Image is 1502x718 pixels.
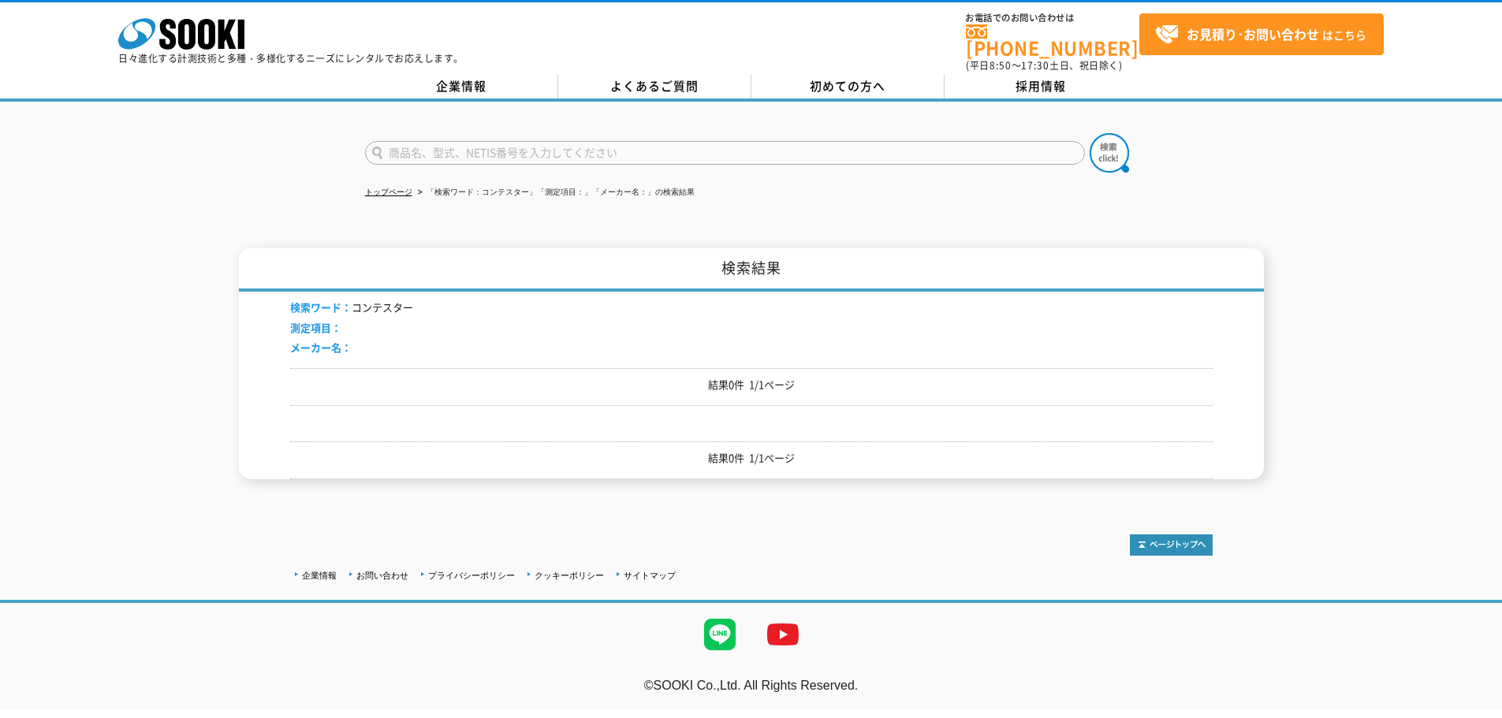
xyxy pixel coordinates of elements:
a: 企業情報 [302,571,337,580]
input: 商品名、型式、NETIS番号を入力してください [365,141,1085,165]
span: お電話でのお問い合わせは [966,13,1139,23]
a: サイトマップ [624,571,676,580]
a: よくあるご質問 [558,75,751,99]
img: btn_search.png [1090,133,1129,173]
a: テストMail [1441,694,1502,708]
a: [PHONE_NUMBER] [966,24,1139,57]
span: 8:50 [990,58,1012,73]
a: トップページ [365,188,412,196]
p: 日々進化する計測技術と多種・多様化するニーズにレンタルでお応えします。 [118,54,464,63]
img: YouTube [751,603,814,666]
span: (平日 ～ 土日、祝日除く) [966,58,1122,73]
a: クッキーポリシー [535,571,604,580]
span: 検索ワード： [290,299,352,314]
a: 企業情報 [365,75,558,99]
p: 結果0件 1/1ページ [290,377,1213,393]
p: 結果0件 1/1ページ [290,450,1213,467]
a: お問い合わせ [356,571,408,580]
span: はこちら [1155,23,1366,47]
span: 初めての方へ [810,77,885,95]
strong: お見積り･お問い合わせ [1187,24,1319,43]
span: メーカー名： [290,340,352,355]
img: トップページへ [1130,534,1213,556]
h1: 検索結果 [239,248,1264,292]
a: 初めての方へ [751,75,945,99]
span: 17:30 [1021,58,1049,73]
img: LINE [688,603,751,666]
li: コンテスター [290,299,413,316]
li: 「検索ワード：コンテスター」「測定項目：」「メーカー名：」の検索結果 [415,184,695,201]
a: お見積り･お問い合わせはこちら [1139,13,1384,55]
span: 測定項目： [290,320,341,335]
a: プライバシーポリシー [428,571,515,580]
a: 採用情報 [945,75,1138,99]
